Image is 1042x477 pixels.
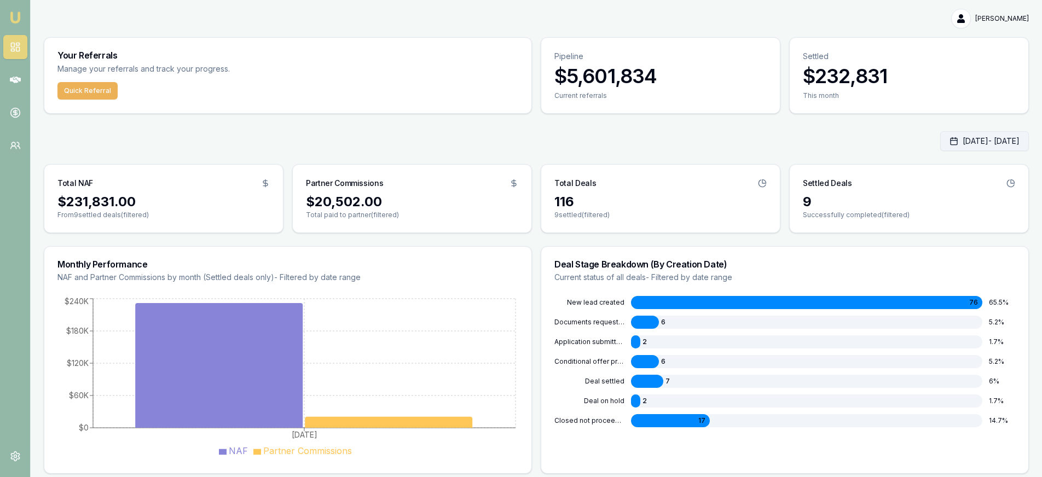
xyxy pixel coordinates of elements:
[554,272,1015,283] p: Current status of all deals - Filtered by date range
[554,318,624,327] div: DOCUMENTS REQUESTED FROM CLIENT
[803,178,852,189] h3: Settled Deals
[263,445,352,456] span: Partner Commissions
[306,211,518,219] p: Total paid to partner (filtered)
[292,430,317,439] tspan: [DATE]
[661,318,665,327] span: 6
[554,178,596,189] h3: Total Deals
[642,397,647,405] span: 2
[554,91,767,100] div: Current referrals
[554,357,624,366] div: CONDITIONAL OFFER PROVIDED TO CLIENT
[698,416,705,425] span: 17
[803,65,1015,87] h3: $232,831
[969,298,978,307] span: 76
[803,91,1015,100] div: This month
[306,178,383,189] h3: Partner Commissions
[989,338,1015,346] div: 1.7 %
[65,296,89,306] tspan: $240K
[57,260,518,269] h3: Monthly Performance
[989,357,1015,366] div: 5.2 %
[57,82,118,100] button: Quick Referral
[57,193,270,211] div: $231,831.00
[69,391,89,400] tspan: $60K
[57,63,338,75] p: Manage your referrals and track your progress.
[989,298,1015,307] div: 65.5 %
[940,131,1029,151] button: [DATE]- [DATE]
[554,397,624,405] div: DEAL ON HOLD
[554,193,767,211] div: 116
[67,358,89,368] tspan: $120K
[642,338,647,346] span: 2
[803,193,1015,211] div: 9
[989,377,1015,386] div: 6 %
[9,11,22,24] img: emu-icon-u.png
[229,445,248,456] span: NAF
[554,260,1015,269] h3: Deal Stage Breakdown (By Creation Date)
[989,416,1015,425] div: 14.7 %
[57,211,270,219] p: From 9 settled deals (filtered)
[79,423,89,432] tspan: $0
[554,51,767,62] p: Pipeline
[554,65,767,87] h3: $5,601,834
[554,298,624,307] div: NEW LEAD CREATED
[57,51,518,60] h3: Your Referrals
[803,51,1015,62] p: Settled
[989,397,1015,405] div: 1.7 %
[803,211,1015,219] p: Successfully completed (filtered)
[554,338,624,346] div: APPLICATION SUBMITTED TO LENDER
[661,357,665,366] span: 6
[57,178,93,189] h3: Total NAF
[66,326,89,335] tspan: $180K
[554,377,624,386] div: DEAL SETTLED
[975,14,1029,23] span: [PERSON_NAME]
[665,377,670,386] span: 7
[306,193,518,211] div: $20,502.00
[57,272,518,283] p: NAF and Partner Commissions by month (Settled deals only) - Filtered by date range
[554,211,767,219] p: 9 settled (filtered)
[554,416,624,425] div: CLOSED NOT PROCEEDING
[989,318,1015,327] div: 5.2 %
